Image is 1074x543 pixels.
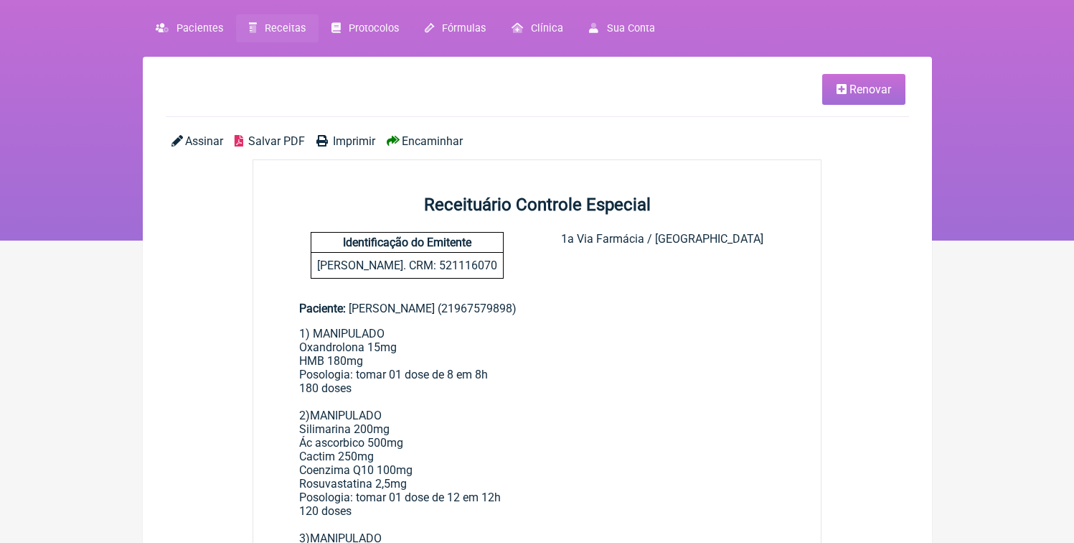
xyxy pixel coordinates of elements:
span: Clínica [531,22,563,34]
span: Encaminhar [402,134,463,148]
a: Assinar [171,134,223,148]
span: Fórmulas [442,22,486,34]
span: Imprimir [333,134,375,148]
a: Protocolos [319,14,412,42]
span: Renovar [849,83,891,96]
a: Sua Conta [576,14,667,42]
span: Salvar PDF [248,134,305,148]
h4: Identificação do Emitente [311,233,503,253]
span: Receitas [265,22,306,34]
span: Pacientes [176,22,223,34]
div: 1a Via Farmácia / [GEOGRAPHIC_DATA] [561,232,763,279]
a: Encaminhar [387,134,463,148]
h2: Receituário Controle Especial [253,195,821,215]
a: Salvar PDF [235,134,305,148]
span: Protocolos [349,22,399,34]
a: Fórmulas [412,14,499,42]
span: Paciente: [299,302,346,315]
a: Renovar [822,74,905,105]
div: [PERSON_NAME] (21967579898) [299,302,776,315]
a: Pacientes [143,14,236,42]
a: Clínica [499,14,576,42]
span: Sua Conta [607,22,655,34]
a: Receitas [236,14,319,42]
a: Imprimir [316,134,375,148]
span: Assinar [185,134,223,148]
p: [PERSON_NAME]. CRM: 521116070 [311,253,503,278]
